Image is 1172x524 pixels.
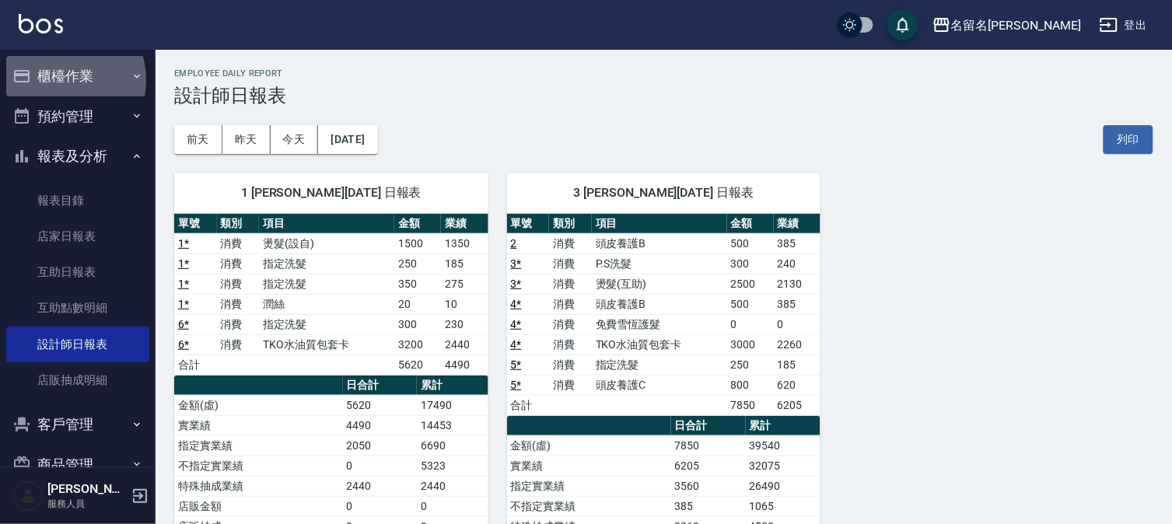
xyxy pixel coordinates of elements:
img: Person [12,480,44,512]
td: 消費 [549,375,592,395]
button: 名留名[PERSON_NAME] [926,9,1087,41]
table: a dense table [174,214,488,376]
td: 2500 [727,274,774,294]
td: 500 [727,233,774,253]
td: 1065 [746,496,820,516]
a: 互助點數明細 [6,290,149,326]
td: 20 [394,294,441,314]
th: 單號 [174,214,217,234]
td: 385 [774,233,820,253]
th: 業績 [774,214,820,234]
td: 385 [671,496,746,516]
td: 2440 [343,476,418,496]
td: 指定實業績 [507,476,671,496]
td: 0 [343,456,418,476]
td: TKO水油質包套卡 [592,334,727,355]
span: 1 [PERSON_NAME][DATE] 日報表 [193,185,470,201]
td: 消費 [549,294,592,314]
td: 250 [727,355,774,375]
button: 櫃檯作業 [6,56,149,96]
td: 0 [774,314,820,334]
td: 2260 [774,334,820,355]
td: P.S洗髮 [592,253,727,274]
td: 消費 [549,233,592,253]
td: 頭皮養護B [592,233,727,253]
td: 4490 [343,415,418,435]
td: 2440 [417,476,488,496]
th: 單號 [507,214,550,234]
td: 0 [727,314,774,334]
td: 消費 [217,294,260,314]
td: 3560 [671,476,746,496]
td: 7850 [727,395,774,415]
td: 300 [394,314,441,334]
td: 350 [394,274,441,294]
button: save [887,9,918,40]
td: 185 [774,355,820,375]
td: 2130 [774,274,820,294]
td: 免費雪恆護髮 [592,314,727,334]
a: 2 [511,237,517,250]
td: 300 [727,253,774,274]
button: 商品管理 [6,445,149,485]
td: 2050 [343,435,418,456]
table: a dense table [507,214,821,416]
td: 1350 [441,233,488,253]
td: 合計 [507,395,550,415]
td: 消費 [549,253,592,274]
td: 17490 [417,395,488,415]
th: 金額 [727,214,774,234]
td: 店販金額 [174,496,343,516]
td: 185 [441,253,488,274]
td: 金額(虛) [507,435,671,456]
a: 互助日報表 [6,254,149,290]
td: 500 [727,294,774,314]
td: 2440 [441,334,488,355]
td: 合計 [174,355,217,375]
td: 26490 [746,476,820,496]
td: 0 [417,496,488,516]
td: 275 [441,274,488,294]
td: 6205 [671,456,746,476]
button: 登出 [1093,11,1153,40]
button: 前天 [174,125,222,154]
td: 14453 [417,415,488,435]
td: 燙髮(設自) [259,233,394,253]
td: 指定洗髮 [259,274,394,294]
td: 消費 [549,274,592,294]
td: 消費 [217,334,260,355]
h5: [PERSON_NAME] [47,481,127,497]
td: 頭皮養護B [592,294,727,314]
th: 日合計 [343,376,418,396]
td: 800 [727,375,774,395]
button: 列印 [1104,125,1153,154]
td: 7850 [671,435,746,456]
a: 店家日報表 [6,218,149,254]
td: 金額(虛) [174,395,343,415]
h3: 設計師日報表 [174,85,1153,107]
td: 燙髮(互助) [592,274,727,294]
td: 實業績 [507,456,671,476]
td: 240 [774,253,820,274]
td: 0 [343,496,418,516]
td: 32075 [746,456,820,476]
button: 今天 [271,125,319,154]
img: Logo [19,14,63,33]
div: 名留名[PERSON_NAME] [951,16,1081,35]
td: 指定洗髮 [259,253,394,274]
th: 日合計 [671,416,746,436]
th: 類別 [217,214,260,234]
td: 消費 [549,334,592,355]
th: 累計 [417,376,488,396]
td: 頭皮養護C [592,375,727,395]
td: 620 [774,375,820,395]
a: 店販抽成明細 [6,362,149,398]
button: 客戶管理 [6,404,149,445]
td: 消費 [217,253,260,274]
td: 230 [441,314,488,334]
td: 潤絲 [259,294,394,314]
td: 不指定實業績 [174,456,343,476]
button: 報表及分析 [6,136,149,176]
td: 39540 [746,435,820,456]
td: 5323 [417,456,488,476]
